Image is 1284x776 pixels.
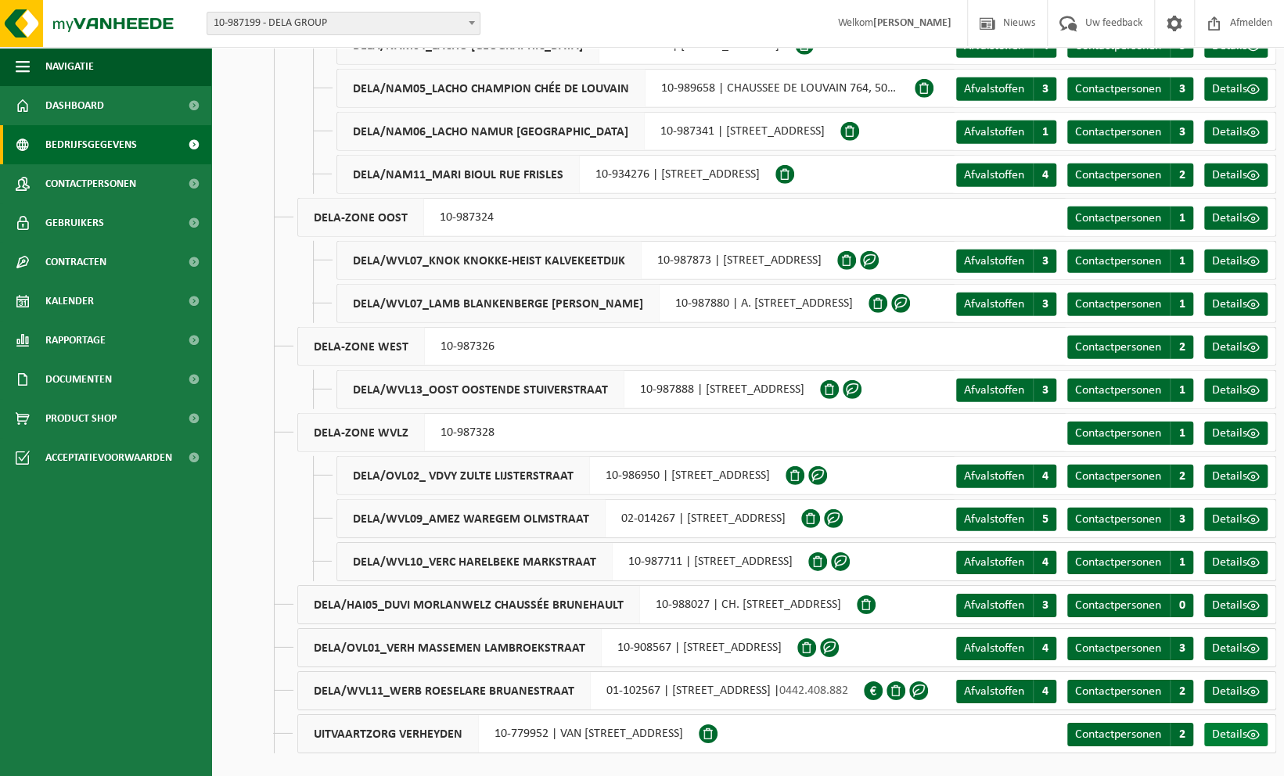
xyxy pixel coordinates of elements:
span: Rapportage [45,321,106,360]
span: 4 [1033,465,1056,488]
span: Afvalstoffen [964,126,1024,138]
span: Details [1212,556,1247,569]
a: Contactpersonen 1 [1067,250,1193,273]
span: Documenten [45,360,112,399]
span: Details [1212,599,1247,612]
span: Details [1212,685,1247,698]
div: 10-988027 | CH. [STREET_ADDRESS] [297,585,857,624]
span: DELA/NAM06_LACHO NAMUR [GEOGRAPHIC_DATA] [337,113,645,150]
span: Afvalstoffen [964,599,1024,612]
a: Afvalstoffen 4 [956,551,1056,574]
span: 4 [1033,163,1056,187]
span: Contactpersonen [1075,384,1161,397]
span: Details [1212,255,1247,268]
a: Details [1204,594,1268,617]
span: Product Shop [45,399,117,438]
div: 10-986950 | [STREET_ADDRESS] [336,456,786,495]
span: 4 [1033,551,1056,574]
a: Details [1204,637,1268,660]
span: 2 [1170,163,1193,187]
span: 1 [1170,207,1193,230]
span: 3 [1033,250,1056,273]
span: 1 [1170,551,1193,574]
div: 10-987711 | [STREET_ADDRESS] [336,542,808,581]
div: 02-014267 | [STREET_ADDRESS] [336,499,801,538]
span: Details [1212,642,1247,655]
span: Contactpersonen [1075,642,1161,655]
a: Contactpersonen 1 [1067,422,1193,445]
span: 3 [1170,120,1193,144]
span: 3 [1033,293,1056,316]
span: Afvalstoffen [964,384,1024,397]
span: 2 [1170,336,1193,359]
span: Gebruikers [45,203,104,242]
span: 3 [1170,637,1193,660]
a: Afvalstoffen 1 [956,120,1056,144]
a: Contactpersonen 1 [1067,551,1193,574]
span: Afvalstoffen [964,642,1024,655]
a: Contactpersonen 2 [1067,465,1193,488]
div: 10-987888 | [STREET_ADDRESS] [336,370,820,409]
span: 3 [1170,77,1193,101]
div: 10-987880 | A. [STREET_ADDRESS] [336,284,869,323]
a: Afvalstoffen 4 [956,465,1056,488]
span: Contactpersonen [1075,298,1161,311]
span: DELA/WVL07_KNOK KNOKKE-HEIST KALVEKEETDIJK [337,242,642,279]
a: Details [1204,120,1268,144]
span: Afvalstoffen [964,556,1024,569]
span: DELA/WVL09_AMEZ WAREGEM OLMSTRAAT [337,500,606,537]
span: DELA/WVL07_LAMB BLANKENBERGE [PERSON_NAME] [337,285,660,322]
span: UITVAARTZORG VERHEYDEN [298,715,479,753]
a: Contactpersonen 1 [1067,379,1193,402]
span: 4 [1033,680,1056,703]
span: Details [1212,384,1247,397]
span: DELA-ZONE WVLZ [298,414,425,451]
span: 3 [1033,379,1056,402]
a: Afvalstoffen 4 [956,680,1056,703]
a: Details [1204,465,1268,488]
a: Afvalstoffen 3 [956,77,1056,101]
span: 2 [1170,680,1193,703]
span: Contactpersonen [1075,255,1161,268]
span: Afvalstoffen [964,685,1024,698]
a: Contactpersonen 2 [1067,680,1193,703]
span: Afvalstoffen [964,169,1024,181]
a: Contactpersonen 1 [1067,207,1193,230]
span: Details [1212,470,1247,483]
span: Afvalstoffen [964,470,1024,483]
span: Contactpersonen [1075,728,1161,741]
span: 3 [1033,77,1056,101]
a: Details [1204,508,1268,531]
div: 10-987324 [297,198,509,237]
span: 4 [1033,637,1056,660]
span: Details [1212,169,1247,181]
div: 10-987873 | [STREET_ADDRESS] [336,241,837,280]
span: 0 [1170,594,1193,617]
div: 10-934276 | [STREET_ADDRESS] [336,155,775,194]
a: Contactpersonen 2 [1067,723,1193,746]
span: DELA-ZONE OOST [298,199,424,236]
span: DELA/HAI05_DUVI MORLANWELZ CHAUSSÉE BRUNEHAULT [298,586,640,623]
span: Contactpersonen [1075,341,1161,354]
div: 10-989658 | CHAUSSEE DE LOUVAIN 764, 5020 CHAMPION [336,69,915,108]
span: 5 [1033,508,1056,531]
span: Afvalstoffen [964,513,1024,526]
a: Details [1204,680,1268,703]
a: Afvalstoffen 3 [956,293,1056,316]
span: Contactpersonen [1075,212,1161,225]
a: Contactpersonen 2 [1067,336,1193,359]
span: 1 [1170,250,1193,273]
span: Dashboard [45,86,104,125]
div: 10-987326 [297,327,510,366]
span: 2 [1170,465,1193,488]
a: Contactpersonen 1 [1067,293,1193,316]
span: Acceptatievoorwaarden [45,438,172,477]
a: Contactpersonen 3 [1067,637,1193,660]
span: Details [1212,513,1247,526]
a: Details [1204,293,1268,316]
span: Details [1212,728,1247,741]
span: DELA/WVL13_OOST OOSTENDE STUIVERSTRAAT [337,371,624,408]
span: Contracten [45,242,106,282]
span: Details [1212,341,1247,354]
span: Details [1212,83,1247,95]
